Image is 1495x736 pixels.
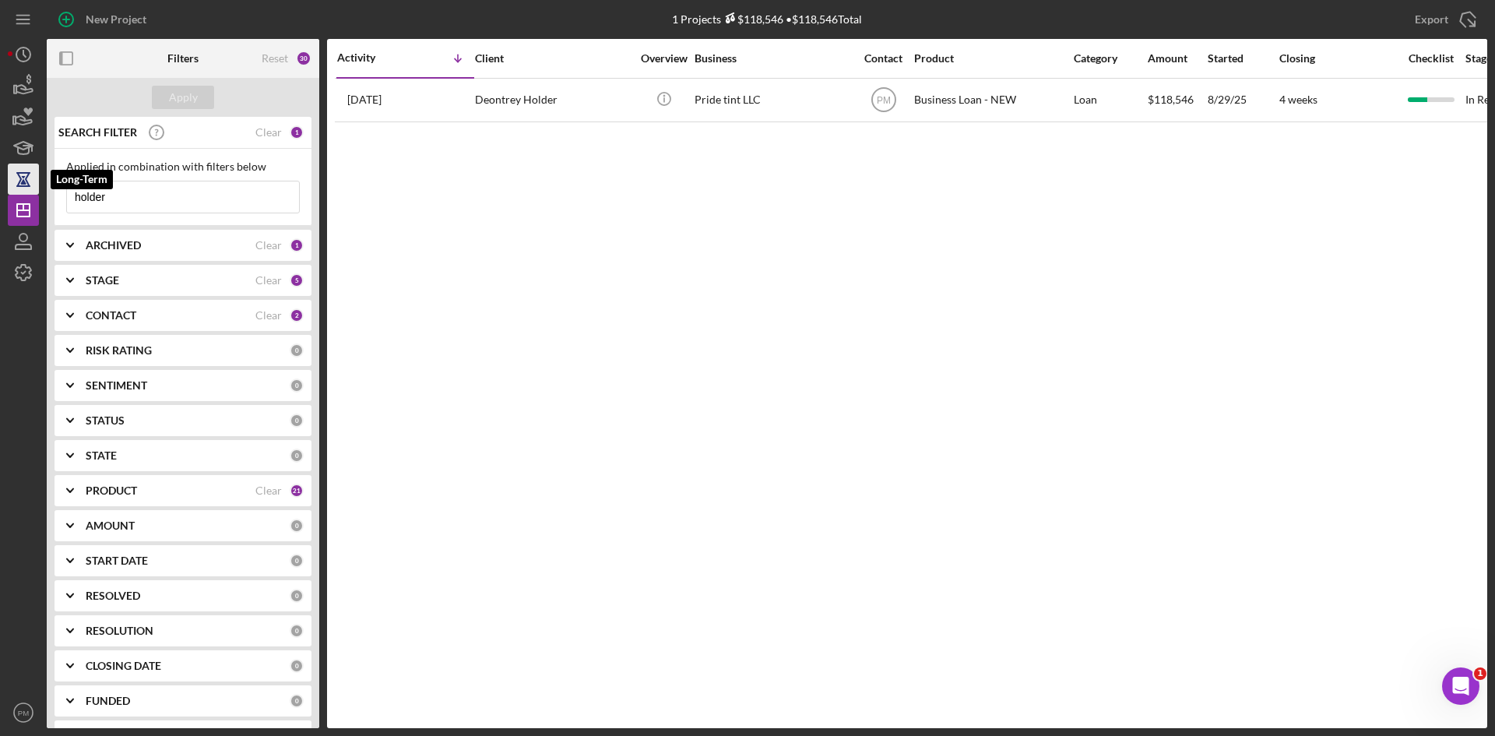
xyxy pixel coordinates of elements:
button: PM [8,697,39,728]
div: Overview [635,52,693,65]
div: Pride tint LLC [695,79,850,121]
div: 1 Projects • $118,546 Total [672,12,862,26]
div: 30 [296,51,311,66]
time: 4 weeks [1279,93,1317,106]
div: Deontrey Holder [475,79,631,121]
div: Clear [255,309,282,322]
div: Applied in combination with filters below [66,160,300,173]
div: 1 [290,125,304,139]
div: Clear [255,239,282,252]
div: 0 [290,519,304,533]
div: Checklist [1398,52,1464,65]
div: Apply [169,86,198,109]
b: CONTACT [86,309,136,322]
time: 2025-09-09 18:43 [347,93,382,106]
div: Business [695,52,850,65]
div: 0 [290,624,304,638]
text: PM [877,95,891,106]
b: Filters [167,52,199,65]
b: RISK RATING [86,344,152,357]
div: Contact [854,52,913,65]
b: SEARCH FILTER [58,126,137,139]
div: 2 [290,308,304,322]
div: 0 [290,343,304,357]
div: Activity [337,51,406,64]
div: 0 [290,659,304,673]
div: New Project [86,4,146,35]
b: STAGE [86,274,119,287]
b: START DATE [86,555,148,567]
span: $118,546 [1148,93,1194,106]
div: Product [914,52,1070,65]
button: New Project [47,4,162,35]
b: STATUS [86,414,125,427]
button: Apply [152,86,214,109]
div: $118,546 [721,12,783,26]
button: Export [1399,4,1487,35]
div: Closing [1279,52,1396,65]
div: 0 [290,449,304,463]
b: PRODUCT [86,484,137,497]
div: Amount [1148,52,1206,65]
div: 0 [290,554,304,568]
b: SENTIMENT [86,379,147,392]
div: Clear [255,274,282,287]
div: 0 [290,414,304,428]
b: RESOLUTION [86,625,153,637]
div: 0 [290,379,304,393]
div: Business Loan - NEW [914,79,1070,121]
span: 1 [1474,667,1486,680]
div: 0 [290,694,304,708]
div: Started [1208,52,1278,65]
div: Export [1415,4,1448,35]
text: PM [18,709,29,717]
div: Clear [255,126,282,139]
div: Client [475,52,631,65]
div: Reset [262,52,288,65]
div: 8/29/25 [1208,79,1278,121]
b: CLOSING DATE [86,660,161,672]
b: AMOUNT [86,519,135,532]
b: RESOLVED [86,590,140,602]
div: 5 [290,273,304,287]
div: Category [1074,52,1146,65]
iframe: Intercom live chat [1442,667,1479,705]
div: 21 [290,484,304,498]
b: FUNDED [86,695,130,707]
b: STATE [86,449,117,462]
div: Loan [1074,79,1146,121]
div: Clear [255,484,282,497]
b: ARCHIVED [86,239,141,252]
div: 0 [290,589,304,603]
div: 1 [290,238,304,252]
